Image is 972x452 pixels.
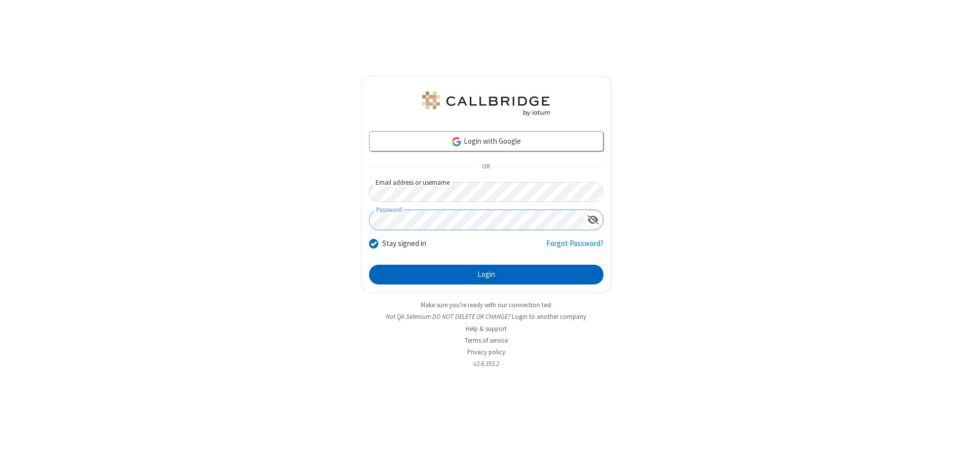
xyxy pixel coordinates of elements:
li: v2.6.353.2 [361,359,612,368]
input: Email address or username [369,182,603,202]
button: Login [369,265,603,285]
a: Privacy policy [467,348,505,356]
input: Password [370,210,583,230]
span: OR [478,160,494,174]
li: Not QA Selenium DO NOT DELETE OR CHANGE? [361,312,612,321]
div: Show password [583,210,603,229]
a: Terms of service [465,336,508,345]
label: Stay signed in [382,238,426,250]
img: QA Selenium DO NOT DELETE OR CHANGE [420,92,552,116]
img: google-icon.png [451,136,462,147]
iframe: Chat [947,426,964,445]
a: Make sure you're ready with our connection test [421,301,551,309]
a: Help & support [466,324,507,333]
button: Login to another company [512,312,586,321]
a: Login with Google [369,131,603,151]
a: Forgot Password? [546,238,603,257]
